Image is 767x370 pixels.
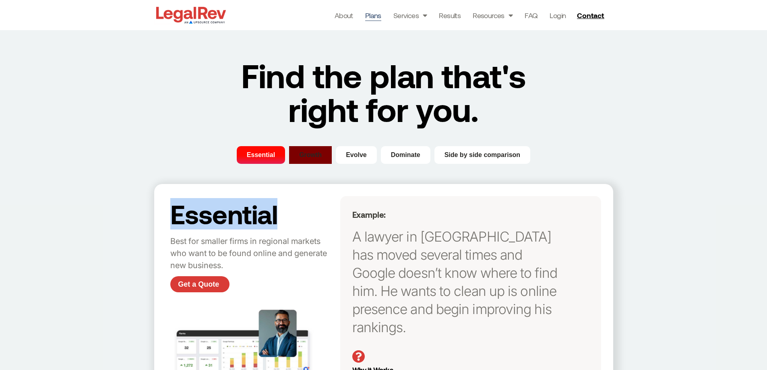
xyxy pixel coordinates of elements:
a: About [335,10,353,21]
span: Contact [577,12,604,19]
p: A lawyer in [GEOGRAPHIC_DATA] has moved several times and Google doesn’t know where to find him. ... [352,227,564,336]
a: Contact [574,9,609,22]
a: Plans [365,10,381,21]
a: Results [439,10,461,21]
a: Get a Quote [170,276,229,292]
nav: Menu [335,10,566,21]
a: Login [550,10,566,21]
span: Get a Quote [178,281,219,288]
h5: Example: [352,210,564,219]
a: Services [393,10,427,21]
span: Side by side comparison [444,150,521,160]
a: Resources [473,10,513,21]
span: Dominate [391,150,420,160]
h2: Essential [170,200,336,227]
h2: Find the plan that's right for you. [223,58,544,126]
span: Evolve [346,150,367,160]
p: Best for smaller firms in regional markets who want to be found online and generate new business. [170,236,336,272]
a: FAQ [525,10,538,21]
span: Growth [299,150,322,160]
span: Essential [247,150,275,160]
